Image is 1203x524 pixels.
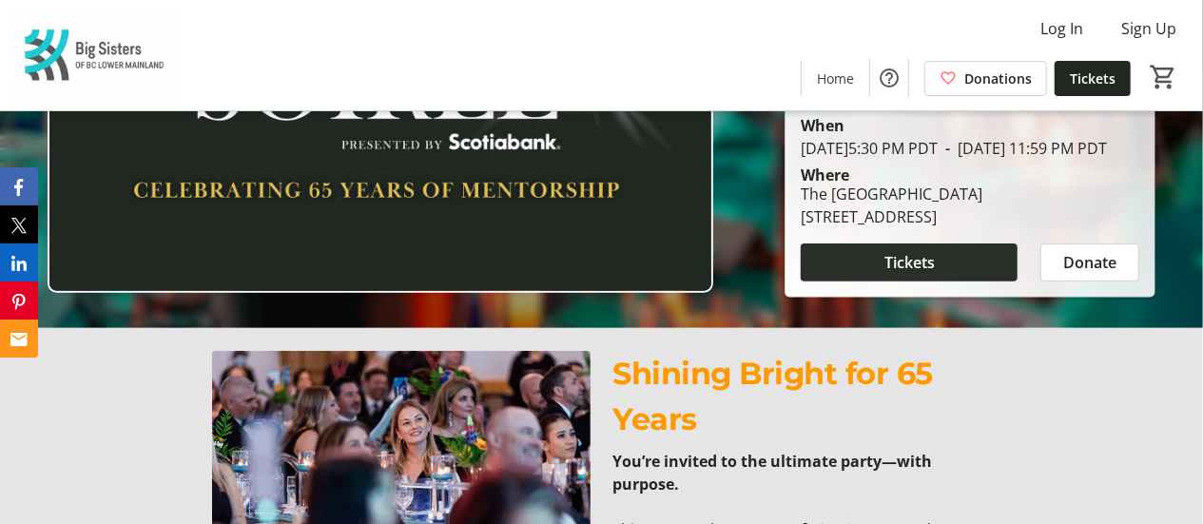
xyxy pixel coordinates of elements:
[1040,243,1139,281] button: Donate
[870,59,908,97] button: Help
[801,114,844,137] div: When
[613,355,934,437] span: Shining Bright for 65 Years
[884,251,935,274] span: Tickets
[801,138,938,159] span: [DATE] 5:30 PM PDT
[1106,13,1192,44] button: Sign Up
[1025,13,1098,44] button: Log In
[1063,251,1116,274] span: Donate
[1040,17,1083,40] span: Log In
[801,167,849,183] div: Where
[817,68,854,88] span: Home
[801,243,1018,281] button: Tickets
[964,68,1032,88] span: Donations
[801,205,982,228] div: [STREET_ADDRESS]
[1121,17,1176,40] span: Sign Up
[938,138,958,159] span: -
[1070,68,1116,88] span: Tickets
[802,61,869,96] a: Home
[801,183,982,205] div: The [GEOGRAPHIC_DATA]
[1146,60,1180,94] button: Cart
[924,61,1047,96] a: Donations
[938,138,1107,159] span: [DATE] 11:59 PM PDT
[1055,61,1131,96] a: Tickets
[11,8,181,103] img: Big Sisters of BC Lower Mainland's Logo
[613,451,933,495] strong: You’re invited to the ultimate party—with purpose.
